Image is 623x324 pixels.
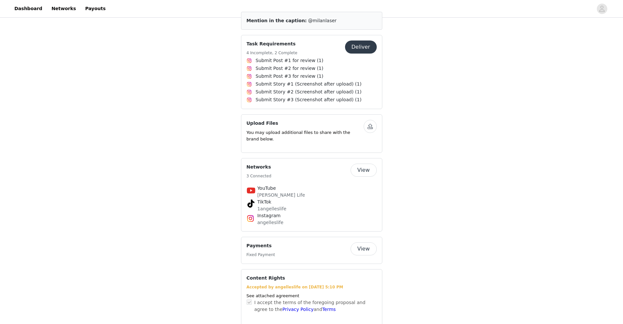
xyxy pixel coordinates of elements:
[256,81,362,88] span: Submit Story #1 (Screenshot after upload) (1)
[254,299,377,313] p: I accept the terms of the foregoing proposal and agree to the and
[241,237,382,264] div: Payments
[47,1,80,16] a: Networks
[241,158,382,232] div: Networks
[351,164,377,177] button: View
[247,58,252,63] img: Instagram Icon
[247,275,285,282] h4: Content Rights
[256,89,362,95] span: Submit Story #2 (Screenshot after upload) (1)
[247,66,252,71] img: Instagram Icon
[283,307,314,312] a: Privacy Policy
[599,4,605,14] div: avatar
[256,96,362,103] span: Submit Story #3 (Screenshot after upload) (1)
[345,40,377,54] button: Deliver
[256,65,323,72] span: Submit Post #2 for review (1)
[247,18,307,23] span: Mention in the caption:
[247,40,298,47] h4: Task Requirements
[257,199,366,205] h4: TikTok
[247,97,252,103] img: Instagram Icon
[322,307,336,312] a: Terms
[247,252,275,258] h5: Fixed Payment
[10,1,46,16] a: Dashboard
[247,284,377,290] div: Accepted by angelleslife on [DATE] 5:10 PM
[247,50,298,56] h5: 4 Incomplete, 2 Complete
[247,215,254,222] img: Instagram Icon
[257,219,366,226] p: angelleslife
[257,185,366,192] h4: YouTube
[247,82,252,87] img: Instagram Icon
[257,212,366,219] h4: Instagram
[256,73,323,80] span: Submit Post #3 for review (1)
[247,173,271,179] h5: 3 Connected
[256,57,323,64] span: Submit Post #1 for review (1)
[247,164,271,170] h4: Networks
[247,242,275,249] h4: Payments
[247,120,364,127] h4: Upload Files
[247,293,377,299] p: See attached agreement
[351,242,377,255] button: View
[81,1,110,16] a: Payouts
[257,192,366,199] p: [PERSON_NAME] Life
[247,129,364,142] p: You may upload additional files to share with the brand below.
[257,205,366,212] p: 1angelleslife
[247,74,252,79] img: Instagram Icon
[241,35,382,109] div: Task Requirements
[308,18,337,23] span: @milanlaser
[247,89,252,95] img: Instagram Icon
